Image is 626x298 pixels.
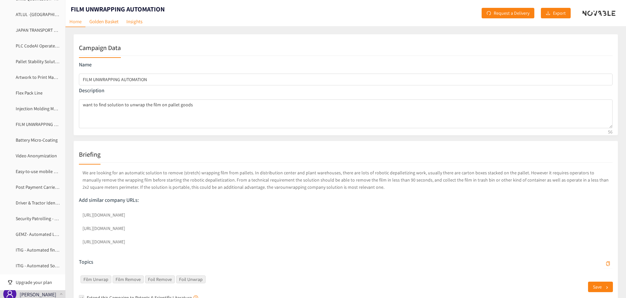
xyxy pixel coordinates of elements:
[16,184,74,190] a: Post Payment Carrier Auditing
[85,16,122,26] a: Golden Basket
[16,121,80,127] a: FILM UNWRAPPING AUTOMATION
[79,197,613,204] p: Add similar company URLs:
[541,8,571,18] button: downloadExport
[65,16,85,27] a: Home
[176,275,206,283] span: Foil Unwrap
[16,27,103,33] a: JAPAN TRANSPORT AGGREGATION PLATFORM
[16,137,58,143] a: Battery Micro-Coating
[81,275,111,283] span: Film Unwrap
[79,258,93,266] p: Topics
[79,43,121,52] h2: Campaign Data
[482,8,534,18] button: redoRequest a Delivery
[588,282,613,292] button: Save
[6,290,14,298] span: user
[79,168,613,192] p: We are looking for an automatic solution to remove (stretch) wrapping film from pallets. In distr...
[16,106,63,112] a: Injection Molding Model
[207,275,208,283] input: Film UnwrapFilm RemoveFoil RemoveFoil Unwrapcopy
[8,280,12,285] span: trophy
[16,276,60,289] span: Upgrade your plan
[79,87,613,94] p: Description
[79,150,101,159] h2: Briefing
[122,16,146,26] a: Insights
[79,99,613,128] textarea: campaign description
[16,231,68,237] a: GEMZ- Automated Loading
[79,61,613,68] p: Name
[79,222,613,234] input: lookalikes url
[79,209,613,221] input: lookalikes url
[16,263,82,269] a: ITIG - Automated Software Testing
[16,168,129,174] a: Easy-to-use mobile measuring device for handling systems
[16,11,71,17] a: ATLUL -[GEOGRAPHIC_DATA]
[79,74,613,85] input: campaign name
[546,11,550,16] span: download
[16,43,81,49] a: PLC CodeAI Operate Maintenance
[113,275,144,283] span: Film Remove
[494,9,529,17] span: Request a Delivery
[553,9,566,17] span: Export
[593,283,602,290] span: Save
[79,236,613,248] input: lookalikes url
[16,90,43,96] a: Flex Pack Line
[16,200,72,206] a: Driver & Tractor Identification
[71,5,165,14] h1: FILM UNWRAPPING AUTOMATION
[487,11,491,16] span: redo
[593,267,626,298] iframe: Chat Widget
[606,261,610,267] span: copy
[16,216,77,221] a: Security Patrolling - Technology
[16,247,100,253] a: ITIG - Automated financial forecasting tools
[603,258,613,268] button: Film UnwrapFilm RemoveFoil RemoveFoil Unwrap
[16,59,63,64] a: Pallet Stability Solutions
[16,153,57,159] a: Video Anonymization
[16,74,74,80] a: Artwork to Print Management
[145,275,175,283] span: Foil Remove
